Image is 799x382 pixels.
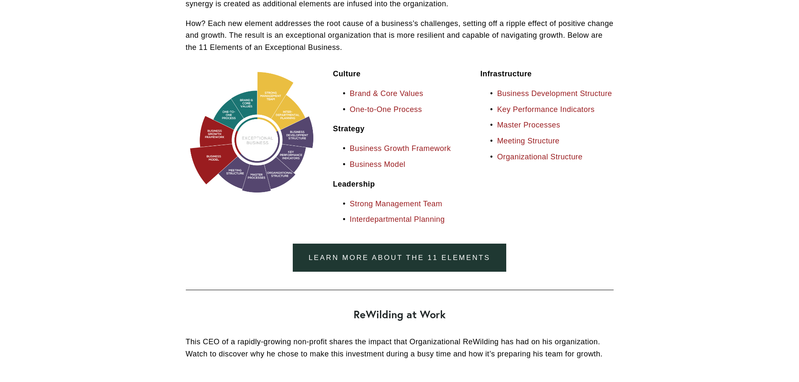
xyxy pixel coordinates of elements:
a: Meeting Structure [497,137,560,145]
a: Strong Management Team [350,200,442,208]
p: How? Each new element addresses the root cause of a business’s challenges, setting off a ripple e... [186,18,614,54]
a: Business Development Structure [497,89,612,98]
strong: Leadership [333,180,375,188]
strong: Culture [333,70,361,78]
a: Brand & Core Values [350,89,423,98]
a: One-to-One Process [350,105,422,114]
a: Business Growth Framework [350,144,451,153]
a: Business Model [350,160,406,169]
a: Learn more about the 11 elements [293,244,506,272]
a: Organizational Structure [497,153,583,161]
p: This CEO of a rapidly-growing non-profit shares the impact that Organizational ReWilding has had ... [186,336,614,360]
a: Key Performance Indicators [497,105,595,114]
a: Interdepartmental Planning [350,215,445,223]
strong: Infrastructure [480,70,532,78]
a: Master Processes [497,121,560,129]
strong: Strategy [333,125,364,133]
strong: ReWilding at Work [354,307,446,321]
